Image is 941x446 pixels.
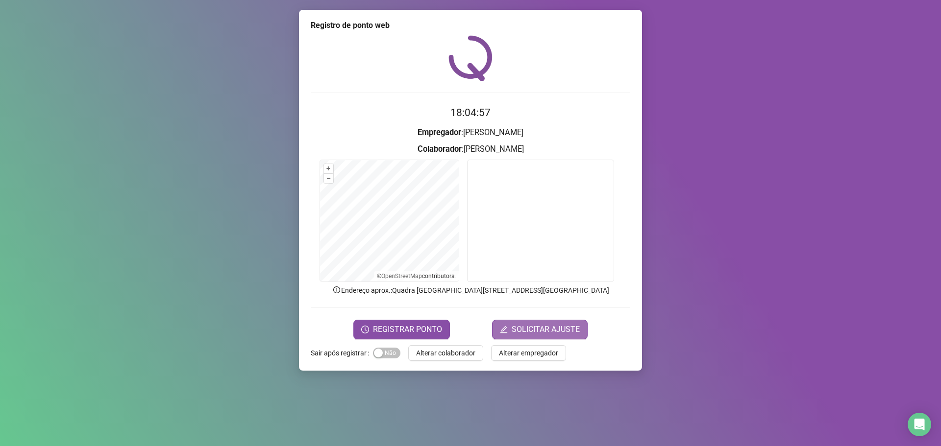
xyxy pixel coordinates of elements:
button: Alterar empregador [491,345,566,361]
label: Sair após registrar [311,345,373,361]
div: Registro de ponto web [311,20,630,31]
span: clock-circle [361,326,369,333]
span: Alterar colaborador [416,348,475,358]
strong: Empregador [418,128,461,137]
a: OpenStreetMap [381,273,422,280]
span: SOLICITAR AJUSTE [512,324,580,335]
h3: : [PERSON_NAME] [311,126,630,139]
button: editSOLICITAR AJUSTE [492,320,588,339]
time: 18:04:57 [450,107,491,118]
div: Open Intercom Messenger [908,413,931,436]
button: Alterar colaborador [408,345,483,361]
h3: : [PERSON_NAME] [311,143,630,156]
span: REGISTRAR PONTO [373,324,442,335]
button: – [324,174,333,183]
span: edit [500,326,508,333]
p: Endereço aprox. : Quadra [GEOGRAPHIC_DATA][STREET_ADDRESS][GEOGRAPHIC_DATA] [311,285,630,296]
img: QRPoint [448,35,493,81]
span: info-circle [332,285,341,294]
span: Alterar empregador [499,348,558,358]
button: REGISTRAR PONTO [353,320,450,339]
button: + [324,164,333,173]
li: © contributors. [377,273,456,280]
strong: Colaborador [418,144,462,154]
